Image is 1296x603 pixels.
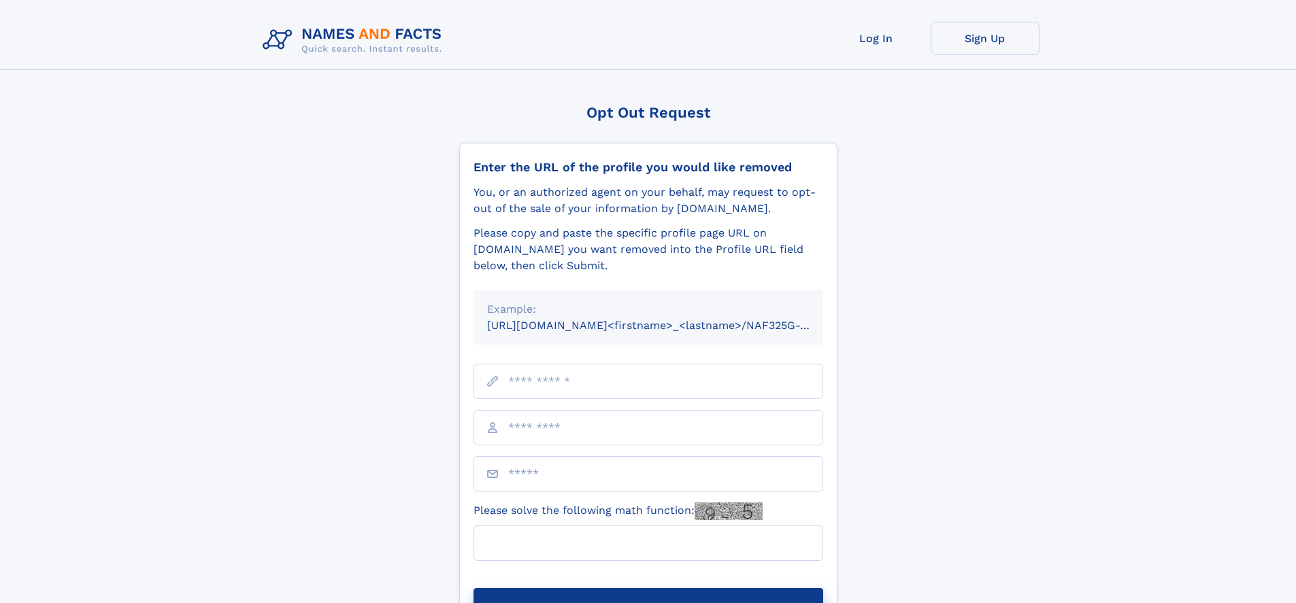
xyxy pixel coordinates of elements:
[822,22,931,55] a: Log In
[257,22,453,58] img: Logo Names and Facts
[473,160,823,175] div: Enter the URL of the profile you would like removed
[473,502,763,520] label: Please solve the following math function:
[459,104,837,121] div: Opt Out Request
[487,301,810,317] div: Example:
[473,225,823,274] div: Please copy and paste the specific profile page URL on [DOMAIN_NAME] you want removed into the Pr...
[487,319,849,332] small: [URL][DOMAIN_NAME]<firstname>_<lastname>/NAF325G-xxxxxxxx
[931,22,1040,55] a: Sign Up
[473,184,823,217] div: You, or an authorized agent on your behalf, may request to opt-out of the sale of your informatio...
